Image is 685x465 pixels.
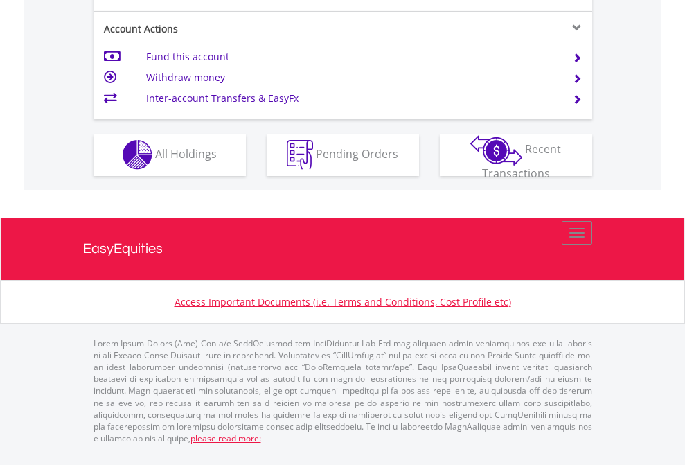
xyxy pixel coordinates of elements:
[94,134,246,176] button: All Holdings
[146,88,555,109] td: Inter-account Transfers & EasyFx
[267,134,419,176] button: Pending Orders
[155,146,217,161] span: All Holdings
[175,295,511,308] a: Access Important Documents (i.e. Terms and Conditions, Cost Profile etc)
[190,432,261,444] a: please read more:
[123,140,152,170] img: holdings-wht.png
[440,134,592,176] button: Recent Transactions
[94,22,343,36] div: Account Actions
[146,46,555,67] td: Fund this account
[146,67,555,88] td: Withdraw money
[287,140,313,170] img: pending_instructions-wht.png
[482,141,562,181] span: Recent Transactions
[316,146,398,161] span: Pending Orders
[94,337,592,444] p: Lorem Ipsum Dolors (Ame) Con a/e SeddOeiusmod tem InciDiduntut Lab Etd mag aliquaen admin veniamq...
[83,218,603,280] a: EasyEquities
[470,135,522,166] img: transactions-zar-wht.png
